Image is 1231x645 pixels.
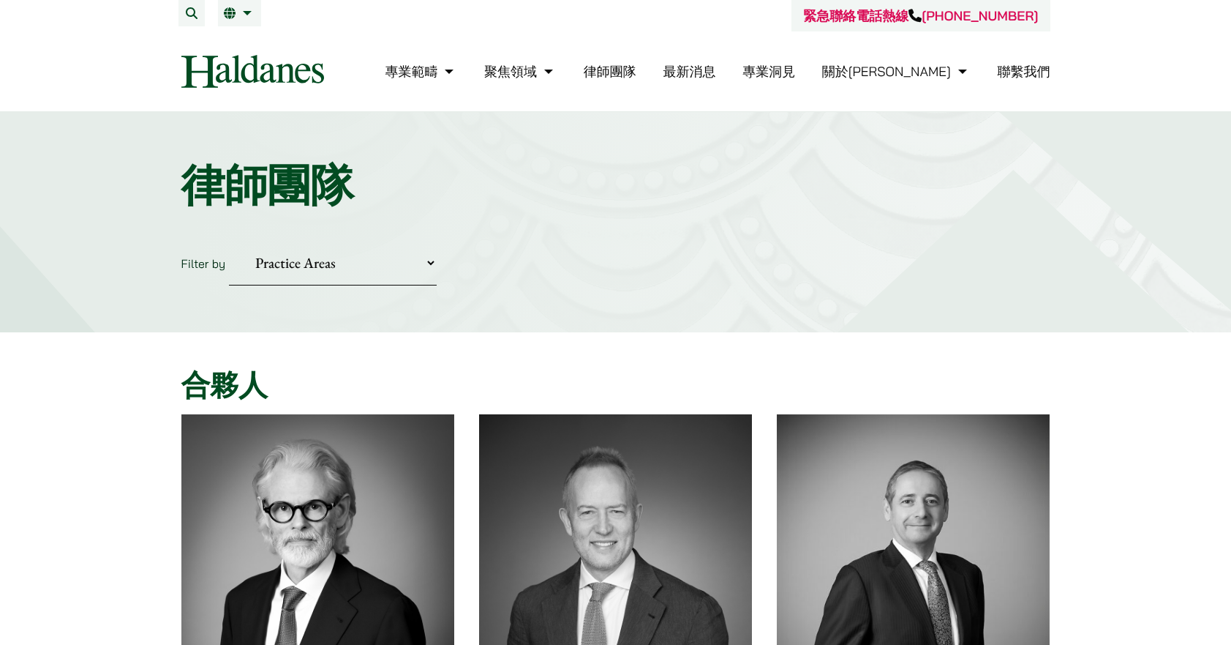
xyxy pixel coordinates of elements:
h2: 合夥人 [181,368,1050,403]
a: 繁 [224,7,255,19]
label: Filter by [181,256,226,271]
h1: 律師團隊 [181,159,1050,212]
a: 聚焦領域 [484,63,557,80]
a: 關於何敦 [822,63,971,80]
a: 聯繫我們 [998,63,1050,80]
a: 緊急聯絡電話熱線[PHONE_NUMBER] [803,7,1038,24]
a: 專業範疇 [385,63,457,80]
a: 律師團隊 [584,63,636,80]
a: 最新消息 [663,63,715,80]
a: 專業洞見 [742,63,795,80]
img: Logo of Haldanes [181,55,324,88]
